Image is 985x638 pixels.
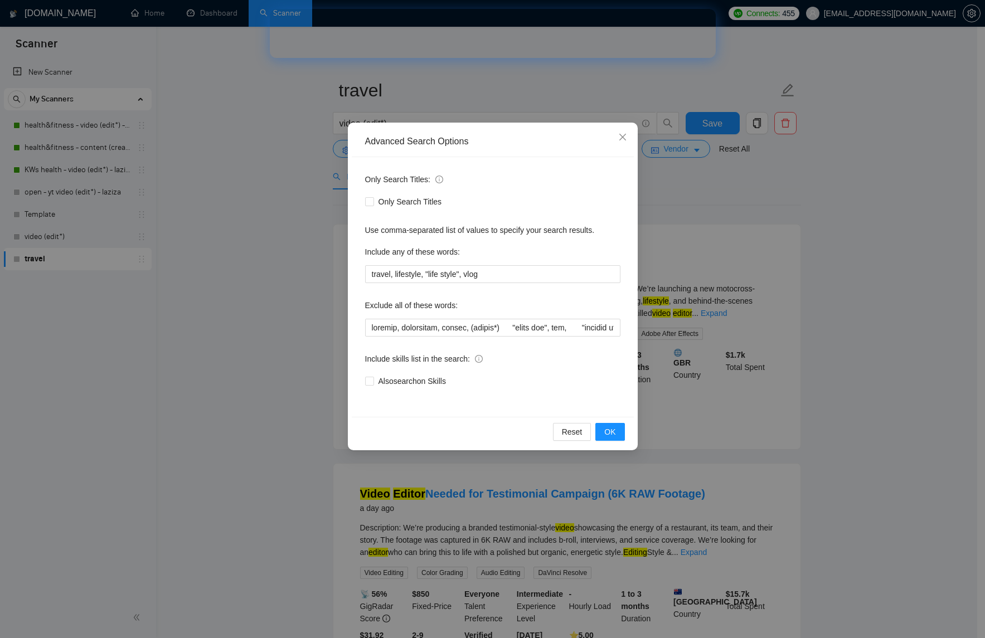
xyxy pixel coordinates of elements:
label: Exclude all of these words: [365,296,458,314]
button: OK [595,423,624,441]
div: Use comma-separated list of values to specify your search results. [365,224,620,236]
div: Advanced Search Options [365,135,620,148]
iframe: Intercom live chat banner [270,9,716,58]
button: Close [608,123,638,153]
span: info-circle [475,355,483,363]
span: close [618,133,627,142]
button: Reset [553,423,591,441]
span: info-circle [435,176,443,183]
span: Also search on Skills [374,375,450,387]
span: Include skills list in the search: [365,353,483,365]
span: Reset [562,426,583,438]
span: OK [604,426,615,438]
span: Only Search Titles [374,196,447,208]
label: Include any of these words: [365,243,460,261]
iframe: Intercom live chat [947,600,974,627]
span: Only Search Titles: [365,173,443,186]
